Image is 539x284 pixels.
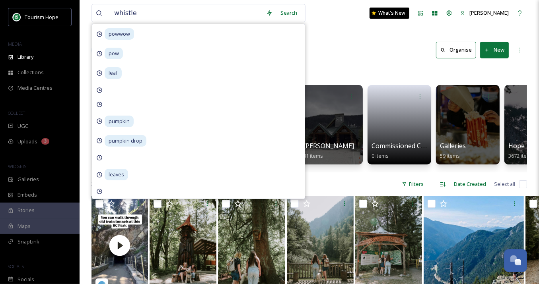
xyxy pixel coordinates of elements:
span: leaf [105,67,122,79]
a: [PERSON_NAME]81 items [303,142,354,159]
span: Tourism Hope [25,14,58,21]
div: Search [276,5,301,21]
span: 0 items [372,152,389,159]
span: Embeds [18,191,37,199]
span: Maps [18,222,31,230]
span: Commissioned Content [372,141,441,150]
span: UGC [18,122,28,130]
span: SnapLink [18,238,39,245]
span: Library [18,53,33,61]
span: Collections [18,69,44,76]
a: Commissioned Content0 items [372,142,441,159]
span: [PERSON_NAME] [469,9,509,16]
div: 3 [41,138,49,145]
button: New [480,42,509,58]
span: pumpkin drop [105,135,146,147]
button: Organise [436,42,476,58]
a: Organise [436,42,480,58]
span: SOCIALS [8,263,24,269]
span: 39 file s [91,180,107,188]
img: logo.png [13,13,21,21]
a: [PERSON_NAME] [456,5,513,21]
span: WIDGETS [8,163,26,169]
span: Select all [494,180,515,188]
span: Socials [18,276,34,283]
span: Galleries [18,176,39,183]
div: Date Created [450,176,490,192]
a: What's New [370,8,409,19]
span: Galleries [440,141,466,150]
button: Open Chat [504,249,527,272]
input: Search your library [110,4,262,22]
span: MEDIA [8,41,22,47]
span: 81 items [303,152,323,159]
span: 3672 items [508,152,534,159]
span: Media Centres [18,84,53,92]
span: [PERSON_NAME] [303,141,354,150]
span: pumpkin [105,116,134,127]
span: COLLECT [8,110,25,116]
span: powwow [105,28,134,40]
span: pow [105,48,123,59]
span: Stories [18,207,35,214]
a: Galleries59 items [440,142,466,159]
span: leaves [105,169,128,180]
div: Filters [398,176,428,192]
span: 59 items [440,152,460,159]
span: Uploads [18,138,37,145]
